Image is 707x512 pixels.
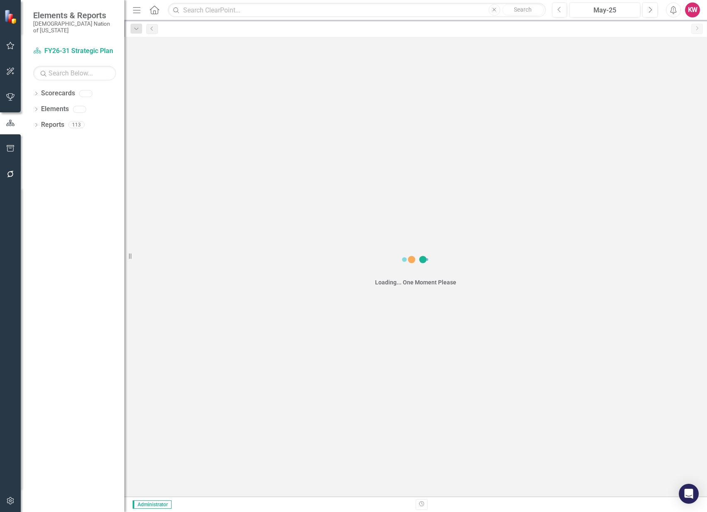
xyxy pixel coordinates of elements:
[514,6,532,13] span: Search
[41,104,69,114] a: Elements
[33,46,116,56] a: FY26-31 Strategic Plan
[33,66,116,80] input: Search Below...
[68,121,85,129] div: 113
[133,500,172,509] span: Administrator
[41,89,75,98] a: Scorecards
[572,5,637,15] div: May-25
[569,2,640,17] button: May-25
[375,278,456,286] div: Loading... One Moment Please
[679,484,699,504] div: Open Intercom Messenger
[4,9,19,24] img: ClearPoint Strategy
[502,4,544,16] button: Search
[41,120,64,130] a: Reports
[33,10,116,20] span: Elements & Reports
[685,2,700,17] button: KW
[168,3,545,17] input: Search ClearPoint...
[33,20,116,34] small: [DEMOGRAPHIC_DATA] Nation of [US_STATE]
